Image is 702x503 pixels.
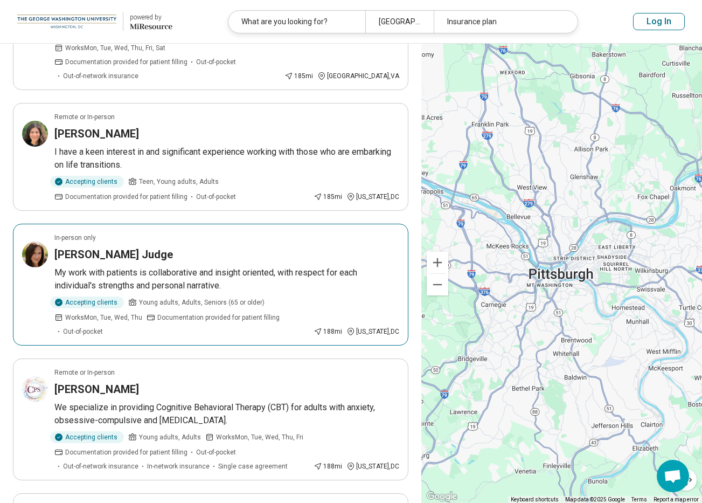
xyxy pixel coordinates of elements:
[54,247,173,262] h3: [PERSON_NAME] Judge
[157,313,280,322] span: Documentation provided for patient filling
[365,11,434,33] div: [GEOGRAPHIC_DATA], [GEOGRAPHIC_DATA]
[130,12,172,22] div: powered by
[54,266,399,292] p: My work with patients is collaborative and insight oriented, with respect for each individual's s...
[216,432,303,442] span: Works Mon, Tue, Wed, Thu, Fri
[139,177,219,187] span: Teen, Young adults, Adults
[657,460,689,492] div: Open chat
[63,327,103,336] span: Out-of-pocket
[65,447,187,457] span: Documentation provided for patient filling
[317,71,399,81] div: [GEOGRAPHIC_DATA] , VA
[50,431,124,443] div: Accepting clients
[346,327,399,336] div: [US_STATE] , DC
[54,368,115,377] p: Remote or In-person
[65,43,165,53] span: Works Mon, Tue, Wed, Thu, Fri, Sat
[631,497,647,502] a: Terms (opens in new tab)
[63,461,138,471] span: Out-of-network insurance
[54,382,139,397] h3: [PERSON_NAME]
[63,71,138,81] span: Out-of-network insurance
[314,461,342,471] div: 188 mi
[50,297,124,308] div: Accepting clients
[65,192,187,202] span: Documentation provided for patient filling
[314,327,342,336] div: 188 mi
[654,497,699,502] a: Report a map error
[346,192,399,202] div: [US_STATE] , DC
[17,9,172,35] a: George Washington Universitypowered by
[139,432,201,442] span: Young adults, Adults
[346,461,399,471] div: [US_STATE] , DC
[434,11,571,33] div: Insurance plan
[228,11,365,33] div: What are you looking for?
[139,298,265,307] span: Young adults, Adults, Seniors (65 or older)
[54,401,399,427] p: We specialize in providing Cognitive Behavioral Therapy (CBT) for adults with anxiety, obsessive-...
[54,146,399,171] p: I have a keen interest in and significant experience working with those who are embarking on life...
[50,176,124,188] div: Accepting clients
[65,57,187,67] span: Documentation provided for patient filling
[427,252,448,273] button: Zoom in
[54,126,139,141] h3: [PERSON_NAME]
[54,233,96,243] p: In-person only
[196,192,236,202] span: Out-of-pocket
[218,461,288,471] span: Single case agreement
[196,57,236,67] span: Out-of-pocket
[147,461,210,471] span: In-network insurance
[633,13,685,30] button: Log In
[565,497,625,502] span: Map data ©2025 Google
[196,447,236,457] span: Out-of-pocket
[284,71,313,81] div: 185 mi
[54,112,115,122] p: Remote or In-person
[65,313,142,322] span: Works Mon, Tue, Wed, Thu
[17,9,116,35] img: George Washington University
[427,274,448,295] button: Zoom out
[314,192,342,202] div: 185 mi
